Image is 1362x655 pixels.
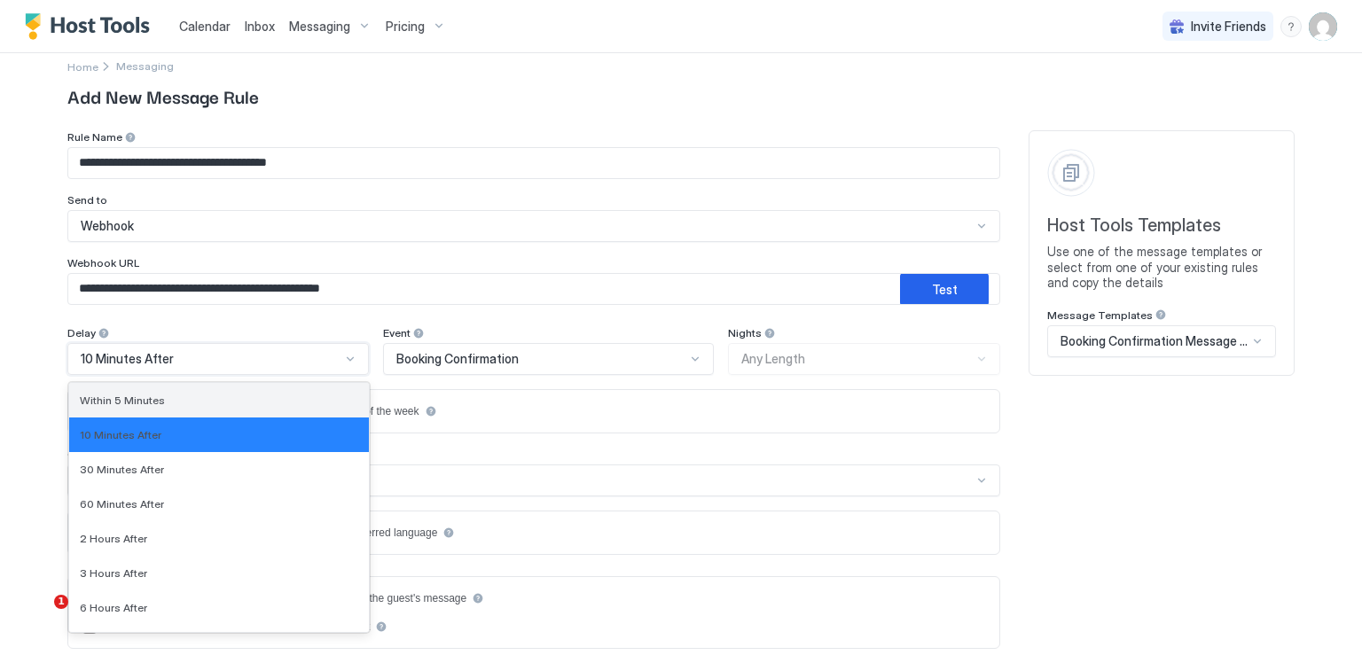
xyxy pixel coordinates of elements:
[179,17,231,35] a: Calendar
[67,57,98,75] a: Home
[80,463,164,476] span: 30 Minutes After
[1047,244,1276,291] span: Use one of the message templates or select from one of your existing rules and copy the details
[1309,12,1337,41] div: User profile
[18,595,60,637] iframe: Intercom live chat
[728,326,762,339] span: Nights
[67,448,115,461] span: Channels
[67,256,139,269] span: Webhook URL
[67,193,107,207] span: Send to
[82,526,985,540] div: languagesEnabled
[245,19,275,34] span: Inbox
[80,497,164,511] span: 60 Minutes After
[68,274,900,304] input: Input Field
[900,273,989,306] button: Test
[102,405,419,417] div: Only send if check-in or check-out fall on selected days of the week
[386,19,425,35] span: Pricing
[81,351,174,367] span: 10 Minutes After
[116,59,174,73] span: Messaging
[383,326,411,339] span: Event
[67,82,1295,109] span: Add New Message Rule
[80,532,147,545] span: 2 Hours After
[67,326,96,339] span: Delay
[396,351,519,367] span: Booking Confirmation
[245,17,275,35] a: Inbox
[82,404,985,418] div: isLimited
[67,60,98,74] span: Home
[1061,333,1248,349] span: Booking Confirmation Message Template
[25,13,158,40] a: Host Tools Logo
[1047,214,1276,237] span: Host Tools Templates
[116,59,174,73] div: Breadcrumb
[932,280,958,299] div: Test
[179,19,231,34] span: Calendar
[82,591,985,605] div: useAI
[289,19,350,35] span: Messaging
[1047,308,1153,322] span: Message Templates
[81,218,134,234] span: Webhook
[80,601,147,614] span: 6 Hours After
[80,394,165,407] span: Within 5 Minutes
[54,595,68,609] span: 1
[82,620,985,634] div: disableIfLastMinute
[80,428,161,441] span: 10 Minutes After
[67,130,122,144] span: Rule Name
[67,57,98,75] div: Breadcrumb
[80,566,147,580] span: 3 Hours After
[1191,19,1266,35] span: Invite Friends
[1280,16,1302,37] div: menu
[68,148,999,178] input: Input Field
